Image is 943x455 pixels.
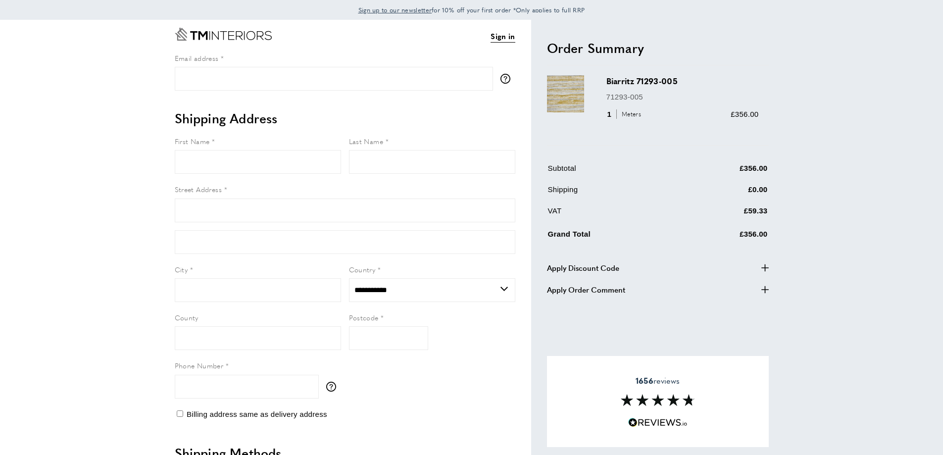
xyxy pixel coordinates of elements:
span: reviews [636,376,680,386]
h2: Order Summary [547,39,769,57]
span: Last Name [349,136,384,146]
td: Grand Total [548,226,681,248]
span: Country [349,264,376,274]
span: Sign up to our newsletter [358,5,432,14]
span: First Name [175,136,210,146]
img: Biarritz 71293-005 [547,75,584,112]
span: Postcode [349,312,379,322]
h2: Shipping Address [175,109,515,127]
button: More information [500,74,515,84]
td: Shipping [548,184,681,203]
td: £356.00 [681,162,768,182]
img: Reviews.io 5 stars [628,418,688,427]
td: VAT [548,205,681,224]
p: 71293-005 [606,91,759,103]
td: £356.00 [681,226,768,248]
span: Email address [175,53,219,63]
a: Sign up to our newsletter [358,5,432,15]
span: Billing address same as delivery address [187,410,327,418]
span: for 10% off your first order *Only applies to full RRP [358,5,585,14]
input: Billing address same as delivery address [177,410,183,417]
span: County [175,312,199,322]
h3: Biarritz 71293-005 [606,75,759,87]
span: Apply Order Comment [547,284,625,296]
td: Subtotal [548,162,681,182]
span: £356.00 [731,110,758,118]
span: City [175,264,188,274]
div: 1 [606,108,645,120]
span: Meters [616,109,644,119]
span: Apply Discount Code [547,262,619,274]
span: Phone Number [175,360,224,370]
span: Street Address [175,184,222,194]
a: Go to Home page [175,28,272,41]
td: £59.33 [681,205,768,224]
td: £0.00 [681,184,768,203]
a: Sign in [491,30,515,43]
img: Reviews section [621,394,695,406]
button: More information [326,382,341,392]
strong: 1656 [636,375,653,386]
